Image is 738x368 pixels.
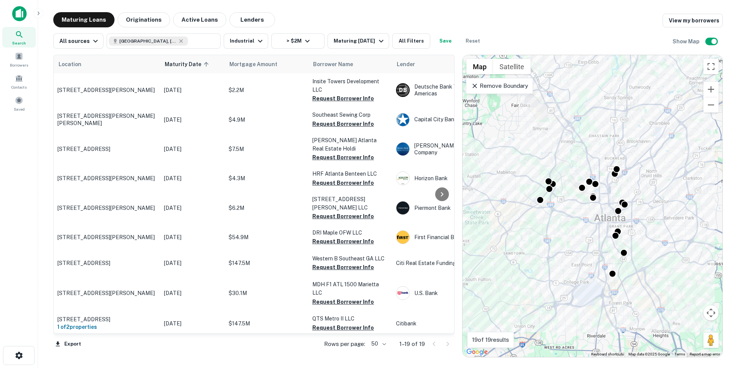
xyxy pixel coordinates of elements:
p: $147.5M [229,319,305,328]
button: Show street map [466,59,493,74]
p: [DATE] [164,289,221,297]
button: Request Borrower Info [312,263,374,272]
p: [DATE] [164,116,221,124]
div: Capital City Bank Group, Inc. [396,113,510,127]
p: Insite Towers Development LLC [312,77,388,94]
button: Request Borrower Info [312,153,374,162]
button: Maturing [DATE] [328,33,389,49]
img: picture [396,231,409,244]
button: Export [53,338,83,350]
button: Request Borrower Info [312,119,374,128]
span: Saved [14,106,25,112]
button: Request Borrower Info [312,237,374,246]
a: View my borrowers [663,14,723,27]
iframe: Chat Widget [700,283,738,319]
p: [STREET_ADDRESS] [57,146,156,152]
img: picture [396,172,409,185]
div: First Financial Bank [396,230,510,244]
th: Mortgage Amount [225,55,309,73]
div: Maturing [DATE] [334,36,385,46]
p: DRI Maple OFW LLC [312,228,388,237]
button: Request Borrower Info [312,323,374,332]
button: Maturing Loans [53,12,115,27]
th: Borrower Name [309,55,392,73]
p: QTS Metro II LLC [312,314,388,323]
p: [STREET_ADDRESS][PERSON_NAME] [57,175,156,182]
p: $147.5M [229,259,305,267]
p: $6.2M [229,204,305,212]
div: 50 [368,338,387,349]
button: Keyboard shortcuts [591,352,624,357]
button: Request Borrower Info [312,297,374,306]
p: [STREET_ADDRESS][PERSON_NAME][PERSON_NAME] [57,113,156,126]
button: Zoom in [703,82,719,97]
a: Report a map error [690,352,720,356]
span: Map data ©2025 Google [628,352,670,356]
button: Zoom out [703,97,719,113]
span: Borrower Name [313,60,353,69]
p: [DATE] [164,174,221,182]
p: Remove Boundary [471,81,528,90]
p: 1–19 of 19 [399,339,425,349]
div: U.s. Bank [396,286,510,300]
span: [GEOGRAPHIC_DATA], [GEOGRAPHIC_DATA], [GEOGRAPHIC_DATA] [119,38,177,44]
p: [DATE] [164,319,221,328]
img: capitalize-icon.png [12,6,27,21]
span: Search [12,40,26,46]
button: Originations [118,12,170,27]
p: [DATE] [164,204,221,212]
span: Contacts [11,84,27,90]
button: All sources [53,33,103,49]
span: Mortgage Amount [229,60,287,69]
th: Maturity Date [160,55,225,73]
a: Search [2,27,36,48]
h6: 1 of 2 properties [57,323,156,331]
img: picture [396,287,409,300]
p: Citi Real Estate Funding [396,259,510,267]
p: [DATE] [164,259,221,267]
p: HRF Atlanta Benteen LLC [312,170,388,178]
p: $4.3M [229,174,305,182]
button: All Filters [392,33,430,49]
p: [STREET_ADDRESS] [57,316,156,323]
img: Google [464,347,490,357]
div: 0 0 [463,55,722,357]
p: [DATE] [164,233,221,241]
button: Request Borrower Info [312,178,374,187]
p: [STREET_ADDRESS][PERSON_NAME] [57,205,156,211]
p: Southeast Sewing Corp [312,111,388,119]
p: Western B Southeast GA LLC [312,254,388,263]
p: [STREET_ADDRESS][PERSON_NAME] [57,234,156,241]
button: Request Borrower Info [312,212,374,221]
p: Rows per page: [324,339,365,349]
button: Save your search to get updates of matches that match your search criteria. [433,33,458,49]
div: Horizon Bank [396,171,510,185]
button: Request Borrower Info [312,94,374,103]
p: MDH F1 ATL 1500 Marietta LLC [312,280,388,297]
span: Location [58,60,81,69]
p: 19 of 19 results [472,335,509,344]
div: [PERSON_NAME] Bank & Trust Company [396,142,510,156]
p: $54.9M [229,233,305,241]
p: $30.1M [229,289,305,297]
a: Open this area in Google Maps (opens a new window) [464,347,490,357]
button: Toggle fullscreen view [703,59,719,74]
a: Borrowers [2,49,36,70]
span: Lender [397,60,415,69]
p: [PERSON_NAME] Atlanta Real Estate Holdi [312,136,388,153]
div: All sources [59,36,100,46]
button: Active Loans [173,12,226,27]
button: Drag Pegman onto the map to open Street View [703,333,719,348]
a: Saved [2,93,36,114]
button: Industrial [224,33,268,49]
img: picture [396,143,409,155]
p: [STREET_ADDRESS][PERSON_NAME] LLC [312,195,388,212]
button: Reset [461,33,485,49]
p: $4.9M [229,116,305,124]
a: Terms [674,352,685,356]
h6: Show Map [673,37,701,46]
